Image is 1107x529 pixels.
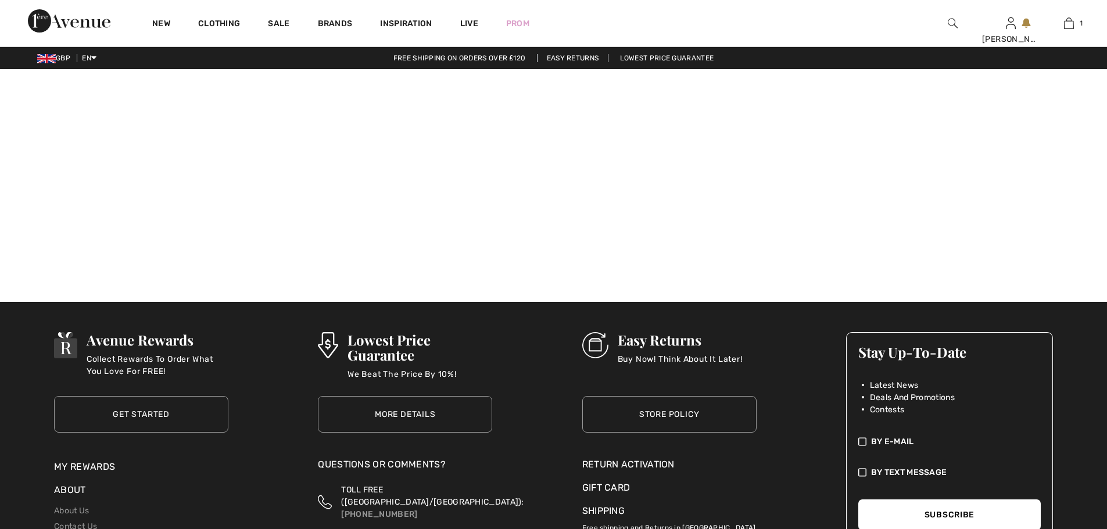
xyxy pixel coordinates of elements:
[37,54,56,63] img: UK Pound
[384,54,535,62] a: Free shipping on orders over ₤120
[582,458,757,472] a: Return Activation
[347,332,493,362] h3: Lowest Price Guarantee
[582,396,757,433] a: Store Policy
[55,124,1052,125] iframe: Video library
[1080,18,1083,28] span: 1
[318,19,353,31] a: Brands
[198,19,240,31] a: Clothing
[537,54,609,62] a: Easy Returns
[1064,16,1074,30] img: My Bag
[618,353,743,376] p: Buy Now! Think About It Later!
[871,466,947,478] span: By Text Message
[1006,16,1016,30] img: My Info
[582,505,625,516] a: Shipping
[268,19,289,31] a: Sale
[948,16,958,30] img: search the website
[1006,17,1016,28] a: Sign In
[1040,16,1097,30] a: 1
[82,54,96,62] span: EN
[37,54,75,62] span: GBP
[460,17,478,30] a: Live
[858,466,866,478] img: check
[858,436,866,448] img: check
[870,391,955,404] span: Deals And Promotions
[347,368,493,391] p: We Beat The Price By 10%!
[318,484,332,520] img: Toll Free (Canada/US)
[582,481,757,495] a: Gift Card
[506,17,529,30] a: Prom
[318,396,492,433] a: More Details
[380,19,432,31] span: Inspiration
[318,332,338,358] img: Lowest Price Guarantee
[341,485,524,507] span: TOLL FREE ([GEOGRAPHIC_DATA]/[GEOGRAPHIC_DATA]):
[870,379,918,391] span: Latest News
[54,506,89,516] a: About Us
[982,33,1039,45] div: [PERSON_NAME]
[54,483,228,503] div: About
[582,332,608,358] img: Easy Returns
[54,396,228,433] a: Get Started
[858,344,1041,359] h3: Stay Up-To-Date
[54,461,115,472] a: My Rewards
[152,19,170,31] a: New
[54,332,77,358] img: Avenue Rewards
[341,509,417,519] a: [PHONE_NUMBER]
[318,458,492,477] div: Questions or Comments?
[28,9,110,33] img: 1ère Avenue
[87,353,228,376] p: Collect Rewards To Order What You Love For FREE!
[618,332,743,347] h3: Easy Returns
[611,54,723,62] a: Lowest Price Guarantee
[871,436,914,448] span: By E-mail
[87,332,228,347] h3: Avenue Rewards
[870,404,904,416] span: Contests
